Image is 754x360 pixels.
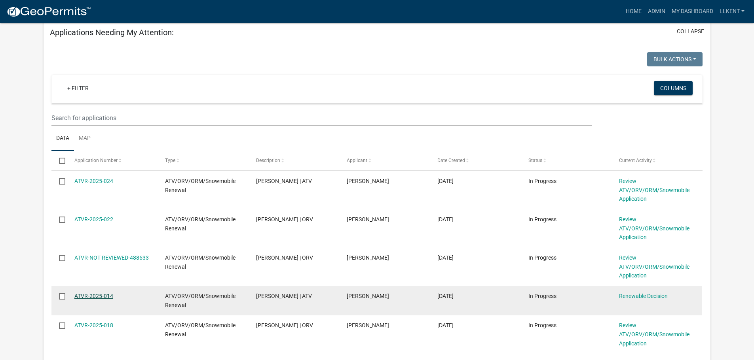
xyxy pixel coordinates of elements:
[669,4,716,19] a: My Dashboard
[528,216,556,222] span: In Progress
[430,151,520,170] datatable-header-cell: Date Created
[437,322,454,328] span: 10/05/2025
[158,151,248,170] datatable-header-cell: Type
[716,4,748,19] a: llkent
[74,254,149,261] a: ATVR-NOT REVIEWED-488633
[61,81,95,95] a: + Filter
[347,216,389,222] span: James McElmury
[67,151,158,170] datatable-header-cell: Application Number
[528,293,556,299] span: In Progress
[619,178,689,202] a: Review ATV/ORV/ORM/Snowmobile Application
[437,293,454,299] span: 10/06/2025
[347,158,367,163] span: Applicant
[256,216,313,222] span: James E McElmury | ORV
[74,126,95,151] a: Map
[74,216,113,222] a: ATVR-2025-022
[619,216,689,241] a: Review ATV/ORV/ORM/Snowmobile Application
[521,151,612,170] datatable-header-cell: Status
[347,178,389,184] span: Michael Wright
[347,322,389,328] span: Jonathan Vozenilek
[51,151,66,170] datatable-header-cell: Select
[437,254,454,261] span: 10/06/2025
[437,216,454,222] span: 10/09/2025
[623,4,645,19] a: Home
[256,293,312,299] span: Gregory R Greiner | ATV
[528,254,556,261] span: In Progress
[256,158,280,163] span: Description
[437,158,465,163] span: Date Created
[528,322,556,328] span: In Progress
[51,126,74,151] a: Data
[256,254,313,261] span: Robert Pilcher | ORV
[528,158,542,163] span: Status
[165,158,175,163] span: Type
[165,254,236,270] span: ATV/ORV/ORM/Snowmobile Renewal
[248,151,339,170] datatable-header-cell: Description
[677,27,704,36] button: collapse
[165,322,236,337] span: ATV/ORV/ORM/Snowmobile Renewal
[165,178,236,193] span: ATV/ORV/ORM/Snowmobile Renewal
[612,151,702,170] datatable-header-cell: Current Activity
[347,254,389,261] span: Robert Pilcher
[645,4,669,19] a: Admin
[51,110,592,126] input: Search for applications
[619,254,689,279] a: Review ATV/ORV/ORM/Snowmobile Application
[437,178,454,184] span: 10/11/2025
[74,322,113,328] a: ATVR-2025-018
[50,28,174,37] h5: Applications Needing My Attention:
[165,216,236,232] span: ATV/ORV/ORM/Snowmobile Renewal
[347,293,389,299] span: Gregory R Greiner
[654,81,693,95] button: Columns
[74,158,118,163] span: Application Number
[647,52,703,66] button: Bulk Actions
[165,293,236,308] span: ATV/ORV/ORM/Snowmobile Renewal
[619,293,668,299] a: Renewable Decision
[339,151,430,170] datatable-header-cell: Applicant
[619,158,652,163] span: Current Activity
[528,178,556,184] span: In Progress
[74,293,113,299] a: ATVR-2025-014
[256,322,313,328] span: Jonathan Vozenilek | ORV
[256,178,312,184] span: Michael Wright | ATV
[619,322,689,347] a: Review ATV/ORV/ORM/Snowmobile Application
[74,178,113,184] a: ATVR-2025-024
